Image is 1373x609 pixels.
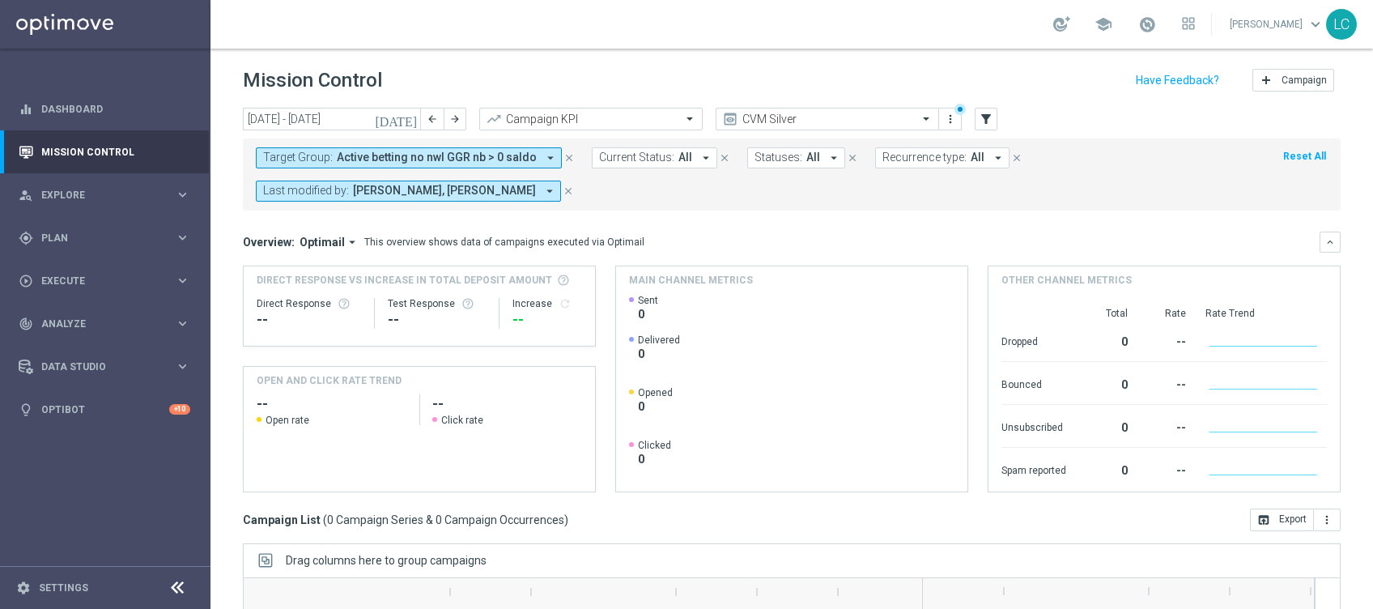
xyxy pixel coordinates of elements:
i: close [847,152,858,164]
span: 0 [638,452,671,466]
div: Dashboard [19,87,190,130]
span: Open rate [266,414,309,427]
span: Last modified by: [263,184,349,198]
span: All [806,151,820,164]
button: Target Group: Active betting no nwl GGR nb > 0 saldo arrow_drop_down [256,147,562,168]
button: track_changes Analyze keyboard_arrow_right [18,317,191,330]
span: Execute [41,276,175,286]
button: Current Status: All arrow_drop_down [592,147,717,168]
i: arrow_drop_down [543,151,558,165]
span: 0 [638,307,658,322]
span: Clicked [638,439,671,452]
div: -- [388,310,485,330]
i: add [1260,74,1273,87]
a: Mission Control [41,130,190,173]
div: 0 [1086,370,1128,396]
span: 0 [638,347,680,361]
div: Mission Control [19,130,190,173]
button: person_search Explore keyboard_arrow_right [18,189,191,202]
button: open_in_browser Export [1250,509,1314,531]
h1: Mission Control [243,69,382,92]
span: Explore [41,190,175,200]
span: Direct Response VS Increase In Total Deposit Amount [257,273,552,287]
i: close [1011,152,1022,164]
span: Analyze [41,319,175,329]
div: equalizer Dashboard [18,103,191,116]
input: Select date range [243,108,421,130]
div: Direct Response [257,297,361,310]
i: play_circle_outline [19,274,33,288]
div: Increase [512,297,582,310]
h2: -- [432,394,582,414]
ng-select: CVM Silver [716,108,939,130]
button: arrow_back [421,108,444,130]
button: [DATE] [372,108,421,132]
button: Optimail arrow_drop_down [295,235,364,249]
button: Mission Control [18,146,191,159]
button: lightbulb Optibot +10 [18,403,191,416]
div: Dropped [1001,327,1066,353]
h4: Main channel metrics [629,273,753,287]
span: Optimail [300,235,345,249]
span: Sent [638,294,658,307]
div: Rate [1147,307,1186,320]
i: arrow_back [427,113,438,125]
div: Data Studio [19,360,175,374]
i: refresh [559,297,572,310]
div: +10 [169,404,190,415]
i: arrow_drop_down [699,151,713,165]
div: -- [1147,456,1186,482]
div: This overview shows data of campaigns executed via Optimail [364,235,644,249]
span: Campaign [1282,75,1327,86]
i: arrow_drop_down [345,235,359,249]
div: 0 [1086,456,1128,482]
div: LC [1326,9,1357,40]
i: equalizer [19,102,33,117]
div: -- [257,310,361,330]
i: close [563,185,574,197]
span: Delivered [638,334,680,347]
i: gps_fixed [19,231,33,245]
div: Analyze [19,317,175,331]
i: close [719,152,730,164]
span: Statuses: [755,151,802,164]
multiple-options-button: Export to CSV [1250,513,1341,526]
button: add Campaign [1252,69,1334,92]
div: Explore [19,188,175,202]
div: Data Studio keyboard_arrow_right [18,360,191,373]
a: Dashboard [41,87,190,130]
i: close [563,152,575,164]
i: settings [16,581,31,595]
div: There are unsaved changes [954,104,966,115]
span: 0 Campaign Series & 0 Campaign Occurrences [327,513,564,527]
button: play_circle_outline Execute keyboard_arrow_right [18,275,191,287]
div: Plan [19,231,175,245]
span: Current Status: [599,151,674,164]
h3: Overview: [243,235,295,249]
i: keyboard_arrow_right [175,359,190,374]
div: Execute [19,274,175,288]
i: [DATE] [375,112,419,126]
button: arrow_forward [444,108,466,130]
span: school [1095,15,1112,33]
i: keyboard_arrow_right [175,273,190,288]
span: Active betting no nwl GGR nb > 0 saldo [337,151,537,164]
div: -- [1147,327,1186,353]
i: open_in_browser [1257,513,1270,526]
button: keyboard_arrow_down [1320,232,1341,253]
div: Row Groups [286,554,487,567]
button: close [1010,149,1024,167]
i: lightbulb [19,402,33,417]
div: Unsubscribed [1001,413,1066,439]
button: Last modified by: [PERSON_NAME], [PERSON_NAME] arrow_drop_down [256,181,561,202]
i: arrow_forward [449,113,461,125]
i: keyboard_arrow_right [175,316,190,331]
span: Opened [638,386,673,399]
span: [PERSON_NAME], [PERSON_NAME] [353,184,536,198]
i: more_vert [1320,513,1333,526]
a: Settings [39,583,88,593]
h4: OPEN AND CLICK RATE TREND [257,373,402,388]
